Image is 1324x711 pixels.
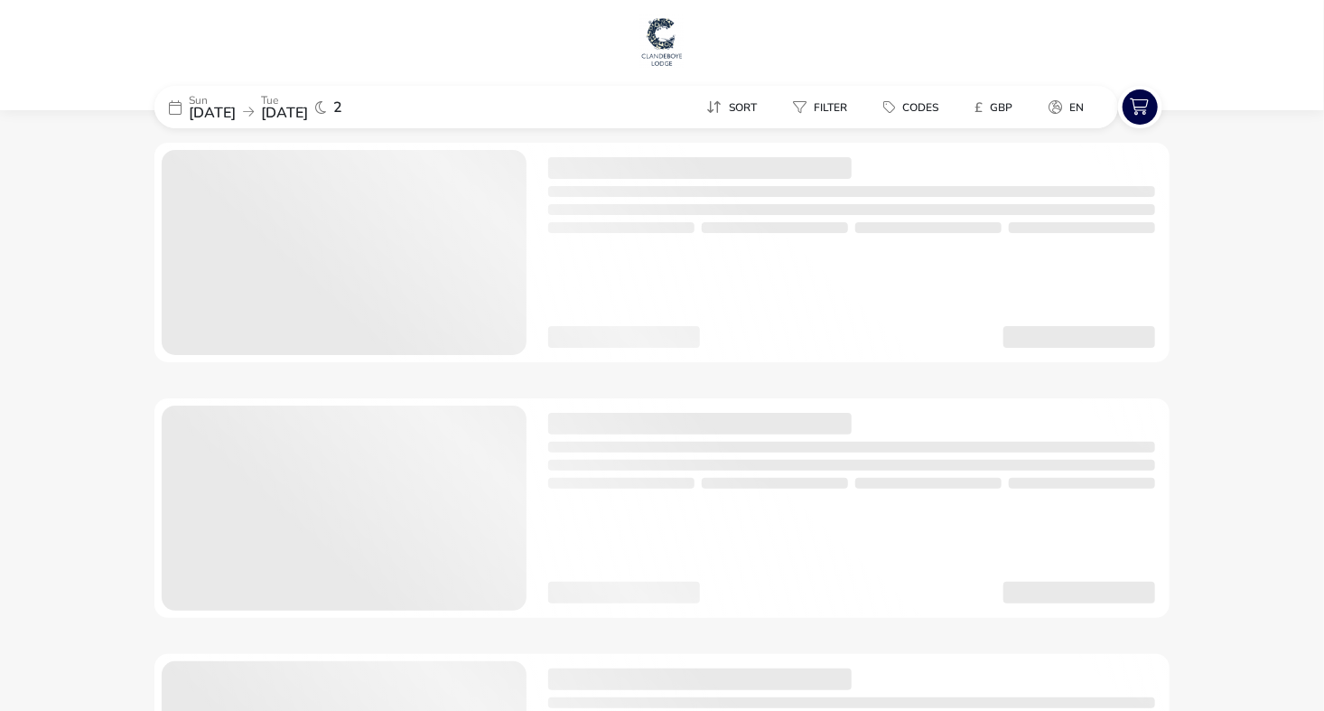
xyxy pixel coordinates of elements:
naf-pibe-menu-bar-item: en [1034,94,1105,120]
button: £GBP [960,94,1027,120]
span: [DATE] [189,103,236,123]
p: Sun [189,95,236,106]
span: [DATE] [261,103,308,123]
span: Codes [902,100,938,115]
div: Sun[DATE]Tue[DATE]2 [154,86,425,128]
span: GBP [990,100,1012,115]
naf-pibe-menu-bar-item: Filter [779,94,869,120]
naf-pibe-menu-bar-item: Codes [869,94,960,120]
span: Filter [814,100,847,115]
button: Sort [692,94,771,120]
button: en [1034,94,1098,120]
a: Main Website [639,14,685,72]
img: Main Website [639,14,685,69]
p: Tue [261,95,308,106]
span: en [1069,100,1084,115]
i: £ [974,98,983,117]
button: Codes [869,94,953,120]
button: Filter [779,94,862,120]
naf-pibe-menu-bar-item: £GBP [960,94,1034,120]
span: 2 [333,100,342,115]
span: Sort [729,100,757,115]
naf-pibe-menu-bar-item: Sort [692,94,779,120]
